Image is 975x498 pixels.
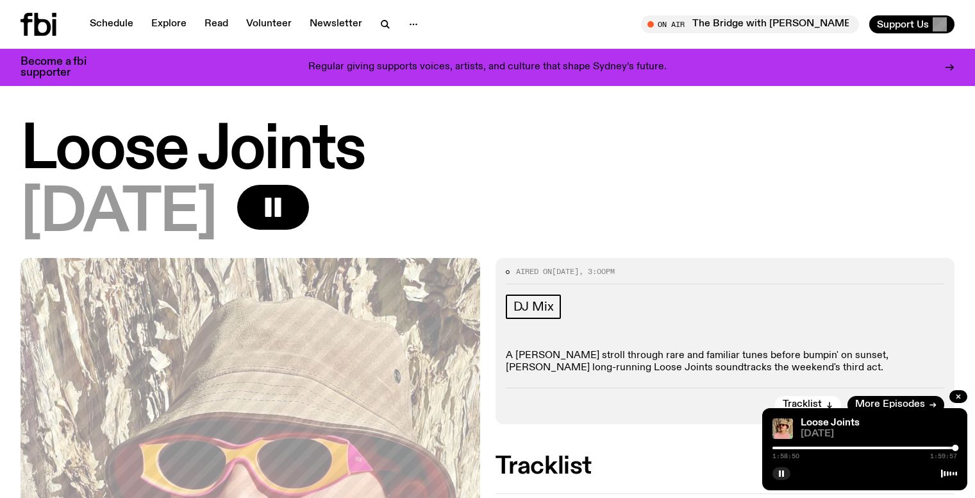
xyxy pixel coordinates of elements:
[847,396,944,414] a: More Episodes
[82,15,141,33] a: Schedule
[496,455,955,478] h2: Tracklist
[506,295,562,319] a: DJ Mix
[772,418,793,439] img: Tyson stands in front of a paperbark tree wearing orange sunglasses, a suede bucket hat and a pin...
[506,350,945,374] p: A [PERSON_NAME] stroll through rare and familiar tunes before bumpin' on sunset, [PERSON_NAME] lo...
[197,15,236,33] a: Read
[783,400,822,409] span: Tracklist
[308,62,667,73] p: Regular giving supports voices, artists, and culture that shape Sydney’s future.
[21,122,954,180] h1: Loose Joints
[513,300,554,314] span: DJ Mix
[302,15,370,33] a: Newsletter
[775,396,841,414] button: Tracklist
[516,266,552,277] span: Aired on
[579,266,615,277] span: , 3:00pm
[801,418,860,428] a: Loose Joints
[772,453,799,459] span: 1:58:50
[877,19,929,30] span: Support Us
[238,15,299,33] a: Volunteer
[801,429,957,439] span: [DATE]
[930,453,957,459] span: 1:59:57
[641,15,859,33] button: On AirThe Bridge with [PERSON_NAME]
[869,15,954,33] button: Support Us
[21,56,103,78] h3: Become a fbi supporter
[21,185,217,243] span: [DATE]
[855,400,925,409] span: More Episodes
[144,15,194,33] a: Explore
[552,266,579,277] span: [DATE]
